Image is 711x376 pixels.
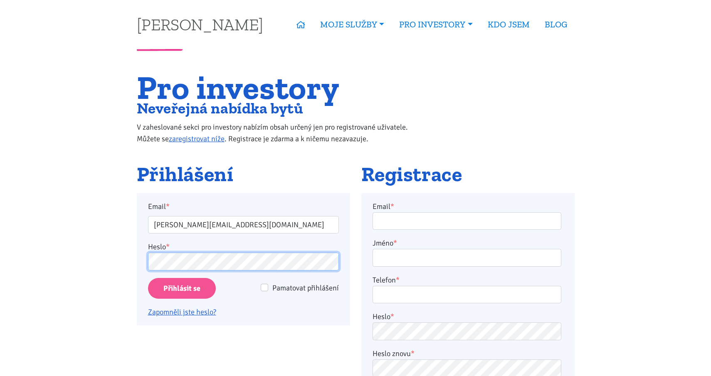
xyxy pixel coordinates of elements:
abbr: required [393,238,397,248]
label: Email [373,201,394,212]
p: V zaheslované sekci pro investory nabízím obsah určený jen pro registrované uživatele. Můžete se ... [137,121,425,145]
abbr: required [390,312,394,321]
a: MOJE SLUŽBY [313,15,392,34]
label: Jméno [373,237,397,249]
abbr: required [396,275,400,285]
a: [PERSON_NAME] [137,16,263,32]
label: Heslo znovu [373,348,415,359]
label: Email [142,201,344,212]
h2: Registrace [361,163,575,186]
span: Pamatovat přihlášení [272,283,339,292]
h2: Přihlášení [137,163,350,186]
a: Zapomněli jste heslo? [148,307,216,317]
a: KDO JSEM [480,15,537,34]
label: Heslo [148,241,170,253]
abbr: required [390,202,394,211]
a: zaregistrovat níže [169,134,225,143]
abbr: required [411,349,415,358]
label: Heslo [373,311,394,322]
h2: Neveřejná nabídka bytů [137,101,425,115]
a: PRO INVESTORY [392,15,480,34]
h1: Pro investory [137,74,425,101]
a: BLOG [537,15,575,34]
input: Přihlásit se [148,278,216,299]
label: Telefon [373,274,400,286]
